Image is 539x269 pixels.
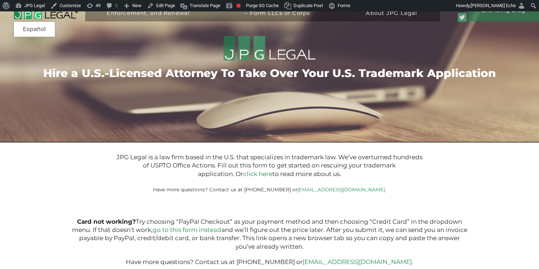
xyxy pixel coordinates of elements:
p: Try choosing “PayPal Checkout” as your payment method and then choosing “Credit Card” in the drop... [70,218,469,251]
b: Card not working? [77,218,136,225]
a: More InformationAbout JPG Legal [349,5,435,26]
a: click here [243,170,272,177]
p: JPG Legal is a law firm based in the U.S. that specializes in trademark law. We’ve overturned hun... [113,153,426,178]
small: Have more questions? Contact us at [PHONE_NUMBER] or [153,187,386,192]
a: go to this form instead [153,226,221,233]
span: [PERSON_NAME] Eche [471,3,516,8]
p: Have more questions? Contact us at [PHONE_NUMBER] or [70,259,469,265]
a: Buy/Sell Domains or Trademarks– Form LLCs or Corps [211,5,343,26]
a: Español [16,23,53,36]
a: [EMAIL_ADDRESS][DOMAIN_NAME]. [303,258,413,265]
a: [EMAIL_ADDRESS][DOMAIN_NAME]. [297,187,386,192]
a: Trademark Registration,Enforcement, and Renewal [91,5,206,26]
img: Twitter_Social_Icon_Rounded_Square_Color-mid-green3-90.png [458,13,467,22]
div: Focus keyphrase not set [236,4,241,8]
